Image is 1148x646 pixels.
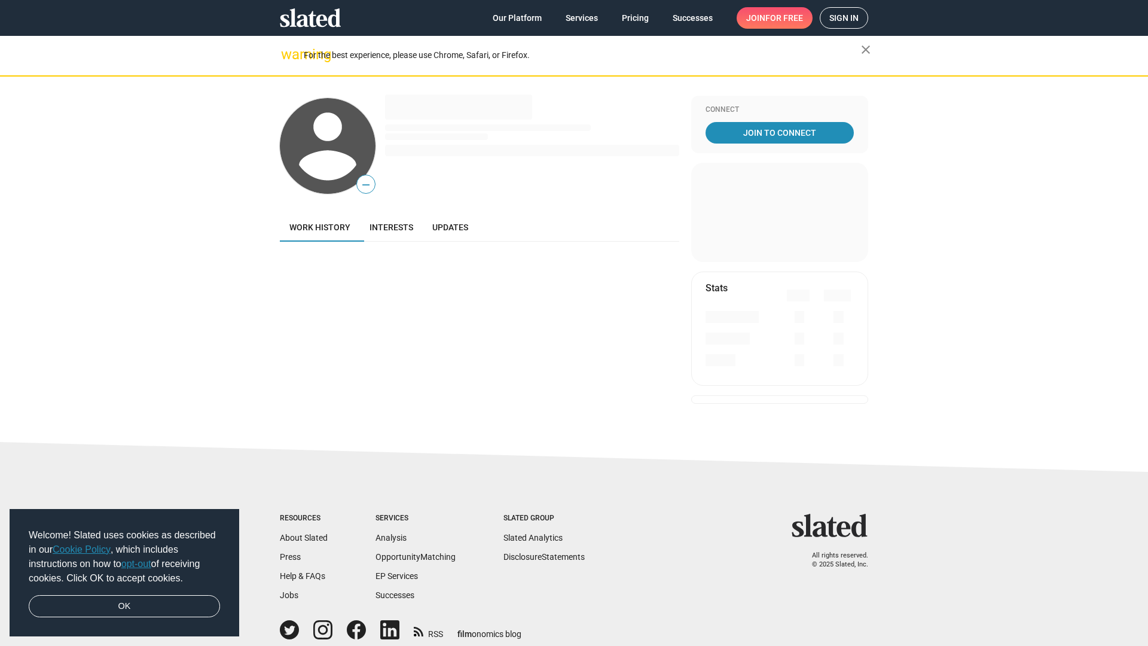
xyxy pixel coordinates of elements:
[799,551,868,569] p: All rights reserved. © 2025 Slated, Inc.
[360,213,423,242] a: Interests
[566,7,598,29] span: Services
[281,47,295,62] mat-icon: warning
[280,514,328,523] div: Resources
[706,122,854,144] a: Join To Connect
[673,7,713,29] span: Successes
[765,7,803,29] span: for free
[29,595,220,618] a: dismiss cookie message
[737,7,813,29] a: Joinfor free
[859,42,873,57] mat-icon: close
[708,122,851,144] span: Join To Connect
[370,223,413,232] span: Interests
[375,571,418,581] a: EP Services
[829,8,859,28] span: Sign in
[375,590,414,600] a: Successes
[556,7,607,29] a: Services
[503,514,585,523] div: Slated Group
[280,571,325,581] a: Help & FAQs
[612,7,658,29] a: Pricing
[375,552,456,562] a: OpportunityMatching
[280,213,360,242] a: Work history
[746,7,803,29] span: Join
[280,533,328,543] a: About Slated
[706,282,728,294] mat-card-title: Stats
[432,223,468,232] span: Updates
[483,7,551,29] a: Our Platform
[289,223,350,232] span: Work history
[423,213,478,242] a: Updates
[280,552,301,562] a: Press
[706,105,854,115] div: Connect
[663,7,722,29] a: Successes
[304,47,861,63] div: For the best experience, please use Chrome, Safari, or Firefox.
[280,590,298,600] a: Jobs
[622,7,649,29] span: Pricing
[503,533,563,543] a: Slated Analytics
[503,552,585,562] a: DisclosureStatements
[10,509,239,637] div: cookieconsent
[457,629,472,639] span: film
[457,619,521,640] a: filmonomics blog
[29,528,220,586] span: Welcome! Slated uses cookies as described in our , which includes instructions on how to of recei...
[375,514,456,523] div: Services
[121,559,151,569] a: opt-out
[357,177,375,193] span: —
[414,621,443,640] a: RSS
[493,7,542,29] span: Our Platform
[53,544,111,554] a: Cookie Policy
[820,7,868,29] a: Sign in
[375,533,407,543] a: Analysis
